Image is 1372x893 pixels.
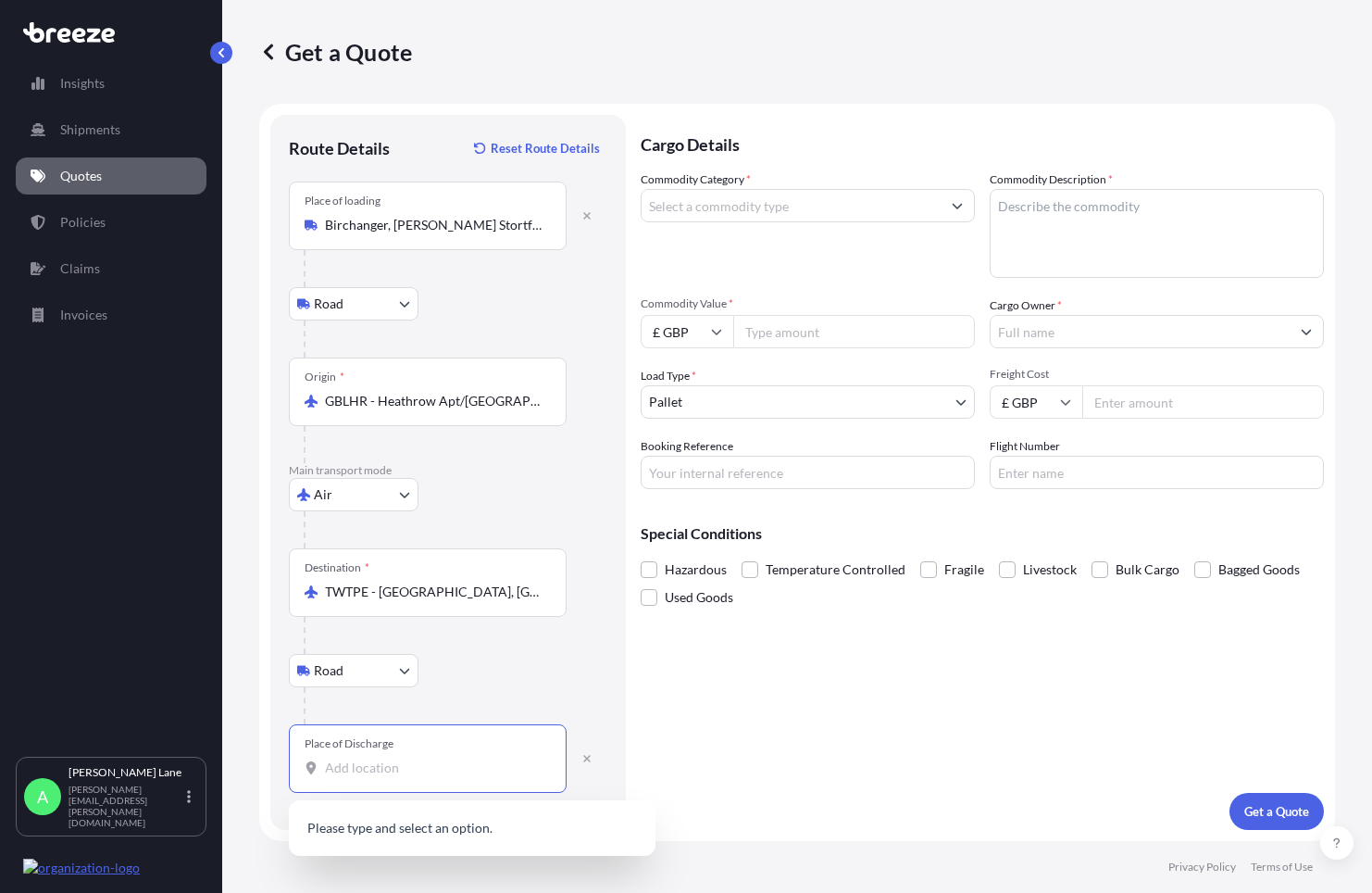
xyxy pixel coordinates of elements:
label: Flight Number [990,437,1060,456]
p: Special Conditions [641,526,1324,541]
button: Select transport [289,654,418,687]
p: Shipments [60,120,120,139]
p: Cargo Details [641,115,1324,170]
span: Livestock [1023,556,1077,584]
span: Road [314,295,343,313]
input: Full name [991,315,1290,348]
span: Hazardous [665,556,727,584]
p: Invoices [60,306,107,324]
button: Show suggestions [941,189,974,222]
input: Place of loading [325,216,543,234]
span: Pallet [649,393,682,411]
div: Destination [305,560,369,575]
div: Origin [305,370,344,384]
input: Type amount [733,315,975,348]
p: Please type and select an option. [296,808,648,849]
p: Route Details [289,137,390,159]
span: Commodity Value [641,296,975,311]
span: Temperature Controlled [766,556,905,584]
span: Road [314,661,343,680]
p: Insights [60,74,105,93]
p: Reset Route Details [491,139,600,157]
label: Commodity Description [990,170,1113,189]
p: Get a Quote [259,37,412,67]
img: organization-logo [23,859,140,877]
input: Origin [325,392,543,410]
span: A [37,787,48,806]
p: Quotes [60,167,102,185]
label: Booking Reference [641,437,733,456]
span: Freight Cost [990,367,1324,382]
p: Claims [60,259,100,278]
span: Air [314,485,332,504]
span: Bagged Goods [1218,556,1300,584]
p: Main transport mode [289,463,607,478]
div: Place of loading [305,194,380,208]
p: Terms of Use [1251,860,1313,874]
span: Load Type [641,367,696,385]
p: Privacy Policy [1168,860,1236,874]
span: Fragile [944,556,984,584]
span: Bulk Cargo [1116,556,1179,584]
span: Used Goods [665,584,733,611]
input: Enter name [990,456,1324,489]
p: [PERSON_NAME] Lane [69,765,183,780]
p: Get a Quote [1244,802,1309,821]
p: Policies [60,213,106,232]
input: Destination [325,583,543,601]
label: Commodity Category [641,170,751,189]
input: Enter amount [1082,385,1324,419]
div: Place of Discharge [305,736,393,751]
div: Show suggestions [289,800,655,856]
button: Select transport [289,287,418,321]
button: Select transport [289,478,418,511]
input: Place of Discharge [325,759,543,777]
p: [PERSON_NAME][EMAIL_ADDRESS][PERSON_NAME][DOMAIN_NAME] [69,784,183,828]
input: Your internal reference [641,456,975,489]
label: Cargo Owner [990,296,1062,315]
button: Show suggestions [1290,315,1323,348]
input: Select a commodity type [642,189,941,222]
